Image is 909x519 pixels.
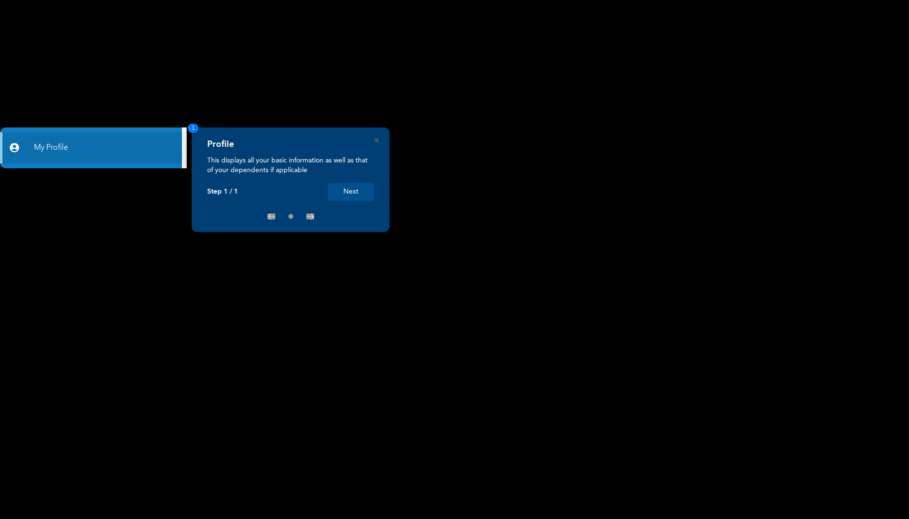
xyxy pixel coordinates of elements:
p: Step 1 / 1 [207,188,238,196]
h4: Profile [207,139,234,150]
button: Close [374,138,379,143]
p: This displays all your basic information as well as that of your dependents if applicable [207,156,374,175]
span: 1 [188,124,198,133]
button: Next [328,183,374,201]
